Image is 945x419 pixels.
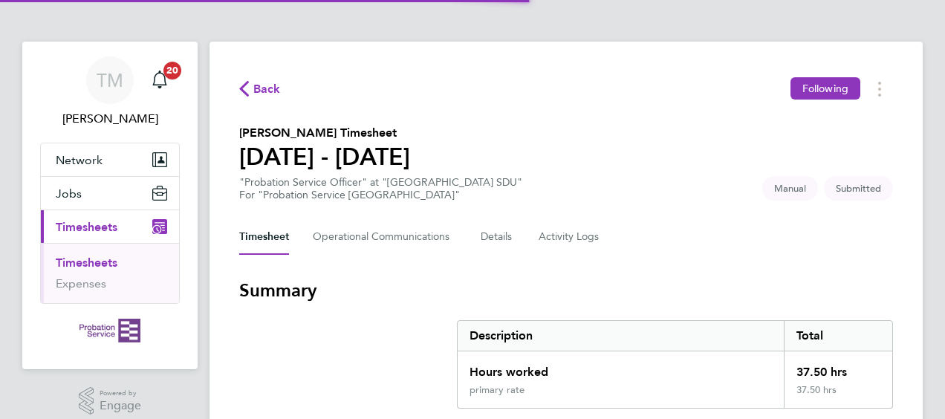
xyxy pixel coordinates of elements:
div: "Probation Service Officer" at "[GEOGRAPHIC_DATA] SDU" [239,176,522,201]
button: Network [41,143,179,176]
div: For "Probation Service [GEOGRAPHIC_DATA]" [239,189,522,201]
span: This timesheet is Submitted. [824,176,893,201]
span: Jobs [56,186,82,201]
div: Total [784,321,892,351]
a: Powered byEngage [79,387,142,415]
button: Activity Logs [539,219,601,255]
span: Tracey Monteith [40,110,180,128]
div: 37.50 hrs [784,351,892,384]
a: Go to home page [40,319,180,342]
div: primary rate [470,384,525,396]
span: Timesheets [56,220,117,234]
span: Back [253,80,281,98]
nav: Main navigation [22,42,198,369]
span: Engage [100,400,141,412]
a: 20 [145,56,175,104]
div: Hours worked [458,351,784,384]
div: 37.50 hrs [784,384,892,408]
h3: Summary [239,279,893,302]
button: Timesheets [41,210,179,243]
div: Timesheets [41,243,179,303]
img: probationservice-logo-retina.png [79,319,140,342]
div: Description [458,321,784,351]
button: Back [239,79,281,98]
span: Network [56,153,103,167]
button: Timesheets Menu [866,77,893,100]
button: Timesheet [239,219,289,255]
h2: [PERSON_NAME] Timesheet [239,124,410,142]
span: Powered by [100,387,141,400]
button: Following [790,77,860,100]
button: Operational Communications [313,219,457,255]
div: Summary [457,320,893,409]
a: Timesheets [56,256,117,270]
button: Jobs [41,177,179,209]
a: Expenses [56,276,106,290]
span: TM [97,71,123,90]
span: This timesheet was manually created. [762,176,818,201]
button: Details [481,219,515,255]
span: 20 [163,62,181,79]
span: Following [802,82,848,95]
a: TM[PERSON_NAME] [40,56,180,128]
h1: [DATE] - [DATE] [239,142,410,172]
